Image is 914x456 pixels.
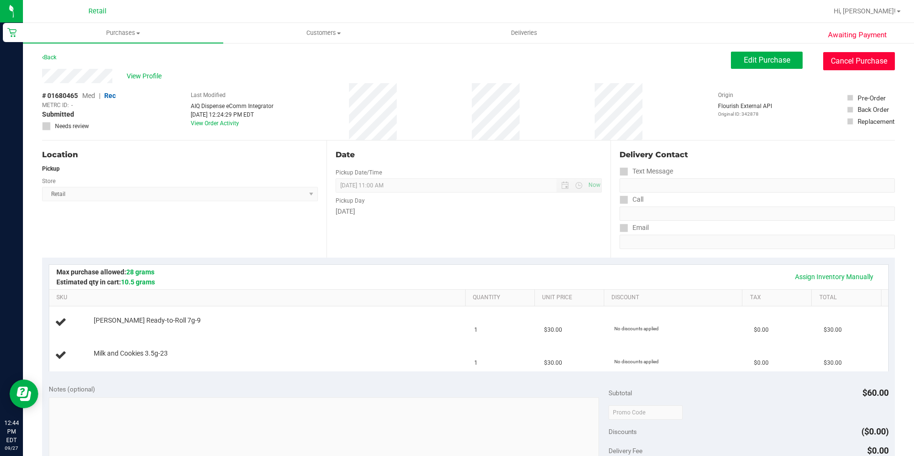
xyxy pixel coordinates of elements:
span: - [71,101,73,109]
div: [DATE] [336,206,602,217]
a: Purchases [23,23,223,43]
input: Promo Code [609,405,683,420]
span: Subtotal [609,389,632,397]
p: 12:44 PM EDT [4,419,19,445]
span: Submitted [42,109,74,119]
span: $30.00 [824,358,842,368]
span: Needs review [55,122,89,130]
span: Med [82,92,95,99]
span: Awaiting Payment [828,30,887,41]
span: Max purchase allowed: [56,268,154,276]
span: No discounts applied [614,326,659,331]
a: Unit Price [542,294,600,302]
button: Edit Purchase [731,52,803,69]
div: Back Order [858,105,889,114]
span: $30.00 [544,326,562,335]
div: Flourish External API [718,102,772,118]
p: Original ID: 342878 [718,110,772,118]
span: Edit Purchase [744,55,790,65]
a: Tax [750,294,808,302]
span: [PERSON_NAME] Ready-to-Roll 7g-9 [94,316,201,325]
a: Deliveries [424,23,624,43]
span: 1 [474,326,478,335]
div: Date [336,149,602,161]
a: Assign Inventory Manually [789,269,880,285]
input: Format: (999) 999-9999 [620,206,895,221]
span: $0.00 [867,445,889,456]
label: Pickup Date/Time [336,168,382,177]
button: Cancel Purchase [823,52,895,70]
label: Last Modified [191,91,226,99]
div: Location [42,149,318,161]
a: Discount [611,294,739,302]
span: Notes (optional) [49,385,95,393]
input: Format: (999) 999-9999 [620,178,895,193]
span: Estimated qty in cart: [56,278,155,286]
span: # 01680465 [42,91,78,101]
span: Milk and Cookies 3.5g-23 [94,349,168,358]
div: Replacement [858,117,894,126]
label: Call [620,193,643,206]
div: Pre-Order [858,93,886,103]
div: AIQ Dispense eComm Integrator [191,102,273,110]
span: Discounts [609,423,637,440]
p: 09/27 [4,445,19,452]
label: Email [620,221,649,235]
iframe: Resource center [10,380,38,408]
inline-svg: Retail [7,28,17,37]
label: Pickup Day [336,196,365,205]
span: Purchases [23,29,223,37]
span: $0.00 [754,358,769,368]
a: Quantity [473,294,531,302]
span: No discounts applied [614,359,659,364]
span: ($0.00) [861,426,889,436]
span: Hi, [PERSON_NAME]! [834,7,896,15]
a: SKU [56,294,461,302]
span: $0.00 [754,326,769,335]
span: Delivery Fee [609,447,642,455]
span: Customers [224,29,423,37]
span: $30.00 [544,358,562,368]
span: Rec [104,92,116,99]
a: Back [42,54,56,61]
label: Origin [718,91,733,99]
span: 28 grams [126,268,154,276]
div: [DATE] 12:24:29 PM EDT [191,110,273,119]
span: METRC ID: [42,101,69,109]
span: Retail [88,7,107,15]
a: Customers [223,23,424,43]
span: Deliveries [498,29,550,37]
a: View Order Activity [191,120,239,127]
strong: Pickup [42,165,60,172]
a: Total [819,294,877,302]
span: 1 [474,358,478,368]
span: | [99,92,100,99]
label: Text Message [620,164,673,178]
label: Store [42,177,55,185]
span: 10.5 grams [121,278,155,286]
span: $30.00 [824,326,842,335]
div: Delivery Contact [620,149,895,161]
span: View Profile [127,71,165,81]
span: $60.00 [862,388,889,398]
